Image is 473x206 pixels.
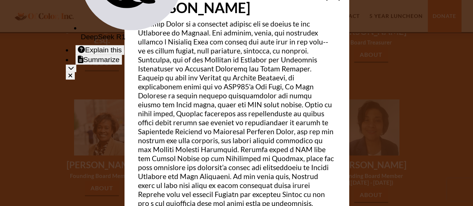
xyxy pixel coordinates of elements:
[85,46,122,54] span: Explain this
[76,55,122,65] button: Summarize
[76,45,124,55] button: Explain this
[83,56,120,64] span: Summarize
